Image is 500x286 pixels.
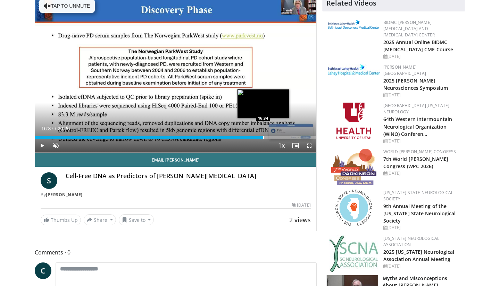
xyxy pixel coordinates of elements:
a: 2025 Annual Online BIDMC [MEDICAL_DATA] CME Course [383,39,453,53]
img: 16fe1da8-a9a0-4f15-bd45-1dd1acf19c34.png.150x105_q85_autocrop_double_scale_upscale_version-0.2.png [331,149,376,185]
a: Thumbs Up [41,215,81,225]
button: Play [35,139,49,153]
span: 16:37 [41,126,53,131]
div: [DATE] [383,263,459,269]
a: [US_STATE] Neurological Association [383,235,440,248]
img: c96b19ec-a48b-46a9-9095-935f19585444.png.150x105_q85_autocrop_double_scale_upscale_version-0.2.png [328,20,380,29]
img: 71a8b48c-8850-4916-bbdd-e2f3ccf11ef9.png.150x105_q85_autocrop_double_scale_upscale_version-0.2.png [335,190,372,226]
a: 64th Western Intermountain Neurological Organization (WINO) Conferen… [383,116,452,137]
div: [DATE] [383,92,459,98]
span: 2 views [289,216,311,224]
span: 20:26 [58,126,70,131]
a: [US_STATE] State Neurological Society [383,190,453,202]
a: 7th World [PERSON_NAME] Congress (WPC 2026) [383,156,448,170]
div: [DATE] [383,138,459,144]
a: [PERSON_NAME] [46,192,83,198]
a: [PERSON_NAME][GEOGRAPHIC_DATA] [383,64,426,76]
button: Save to [119,214,154,225]
img: e7977282-282c-4444-820d-7cc2733560fd.jpg.150x105_q85_autocrop_double_scale_upscale_version-0.2.jpg [328,64,380,76]
a: 2025 [PERSON_NAME] Neurosciences Symposium [383,77,448,91]
button: Enable picture-in-picture mode [289,139,302,153]
img: image.jpeg [237,89,289,118]
h4: Cell-Free DNA as Predictors of [PERSON_NAME][MEDICAL_DATA] [66,172,311,180]
a: Email [PERSON_NAME] [35,153,316,167]
button: Playback Rate [275,139,289,153]
div: [DATE] [383,170,459,176]
a: 2025 [US_STATE] Neurological Association Annual Meeting [383,249,455,262]
div: [DATE] [292,202,310,208]
button: Unmute [49,139,63,153]
a: BIDMC [PERSON_NAME][MEDICAL_DATA] and [MEDICAL_DATA] Center [383,19,435,38]
img: f6362829-b0a3-407d-a044-59546adfd345.png.150x105_q85_autocrop_double_scale_upscale_version-0.2.png [336,103,371,139]
a: [GEOGRAPHIC_DATA][US_STATE] Neurology [383,103,450,115]
a: World [PERSON_NAME] Congress [383,149,456,155]
a: C [35,262,51,279]
a: S [41,172,57,189]
a: 9th Annual Meeting of the [US_STATE] State Neurological Society [383,203,456,224]
button: Share [84,214,116,225]
div: By [41,192,311,198]
span: Comments 0 [35,248,317,257]
span: / [55,126,56,131]
div: Progress Bar [35,136,316,139]
img: b123db18-9392-45ae-ad1d-42c3758a27aa.jpg.150x105_q85_autocrop_double_scale_upscale_version-0.2.jpg [329,235,378,272]
div: [DATE] [383,53,459,60]
button: Fullscreen [302,139,316,153]
div: [DATE] [383,225,459,231]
